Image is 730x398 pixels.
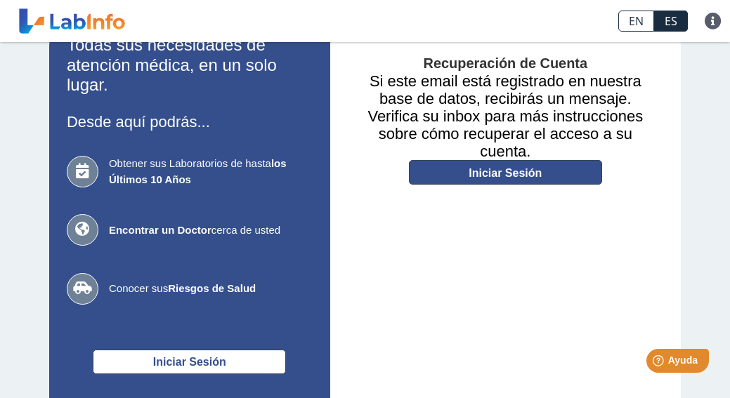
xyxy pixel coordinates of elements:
[67,35,313,95] h2: Todas sus necesidades de atención médica, en un solo lugar.
[93,350,286,374] button: Iniciar Sesión
[109,156,313,187] span: Obtener sus Laboratorios de hasta
[409,160,602,185] a: Iniciar Sesión
[109,157,287,185] b: los Últimos 10 Años
[109,223,313,239] span: cerca de usted
[168,282,256,294] b: Riesgos de Salud
[351,55,660,72] h4: Recuperación de Cuenta
[351,72,660,160] h3: Si este email está registrado en nuestra base de datos, recibirás un mensaje. Verifica su inbox p...
[654,11,688,32] a: ES
[67,113,313,131] h3: Desde aquí podrás...
[109,224,211,236] b: Encontrar un Doctor
[109,281,313,297] span: Conocer sus
[605,343,715,383] iframe: Help widget launcher
[618,11,654,32] a: EN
